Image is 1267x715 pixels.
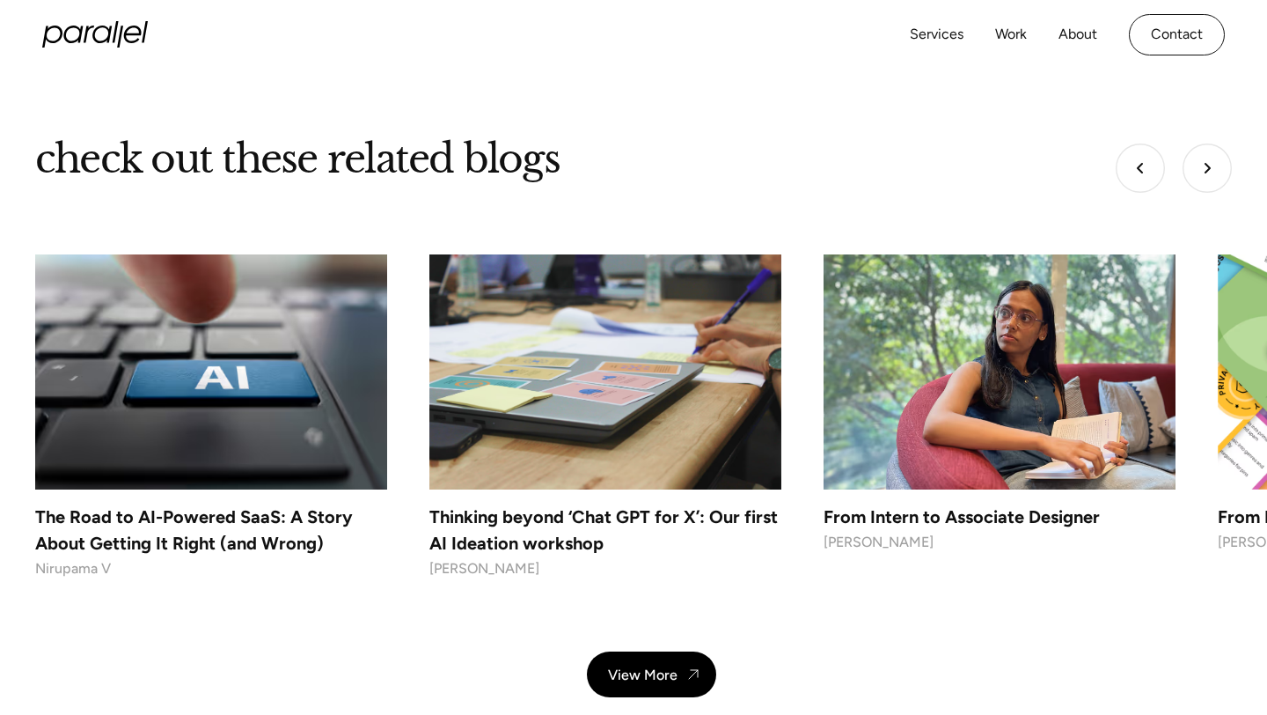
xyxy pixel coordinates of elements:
a: Services [910,22,963,48]
h4: Thinking beyond ‘Chat GPT for X’: Our first AI Ideation workshop [429,504,781,557]
h4: The Road to AI-Powered SaaS: A Story About Getting It Right (and Wrong) [35,504,387,557]
a: Contact [1129,14,1225,55]
a: The Road to AI-Powered SaaS: A Story About Getting It Right (and Wrong)Nirupama V [35,254,387,581]
a: Thinking beyond ‘Chat GPT for X’: Our first AI Ideation workshop[PERSON_NAME] [429,254,781,581]
a: Work [995,22,1027,48]
div: Next slide [1183,144,1232,193]
h3: check out these related blogs [35,134,560,184]
h4: From Intern to Associate Designer [824,504,1175,530]
div: Nirupama V [35,557,387,582]
div: View More [608,667,677,683]
a: View More [587,652,716,697]
div: [PERSON_NAME] [429,557,781,582]
a: About [1058,22,1097,48]
div: [PERSON_NAME] [824,530,1175,556]
a: home [42,21,148,48]
div: Previous slide [1116,144,1165,193]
